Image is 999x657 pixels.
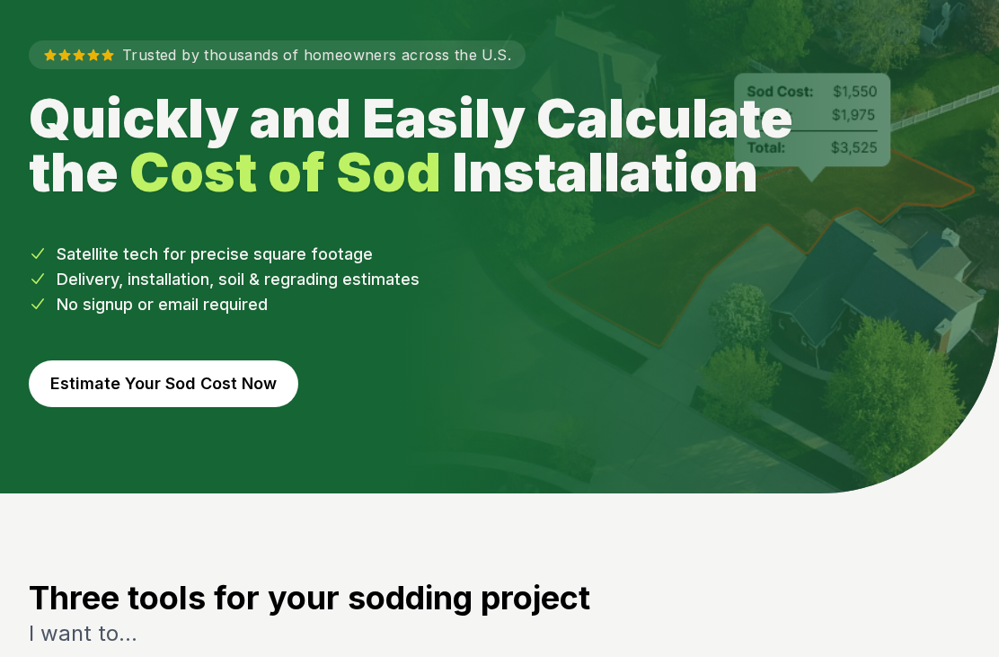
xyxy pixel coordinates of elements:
[129,139,441,204] strong: Cost of Sod
[29,292,970,317] li: No signup or email required
[29,619,970,648] p: I want to...
[29,40,526,69] p: Trusted by thousands of homeowners across the U.S.
[29,91,834,199] h1: Quickly and Easily Calculate the Installation
[29,360,298,407] button: Estimate Your Sod Cost Now
[342,270,420,289] span: estimates
[29,242,970,267] li: Satellite tech for precise square footage
[29,580,970,616] h3: Three tools for your sodding project
[29,267,970,292] li: Delivery, installation, soil & regrading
